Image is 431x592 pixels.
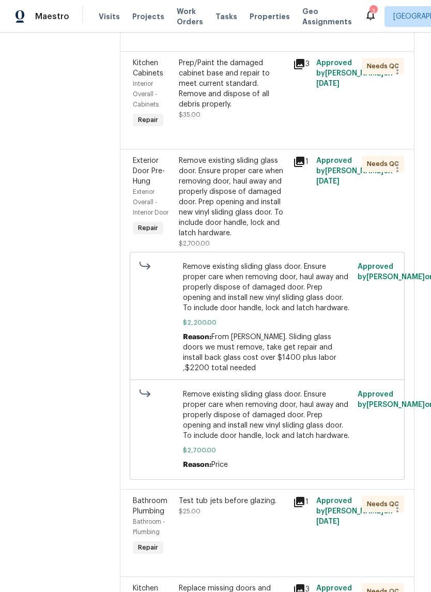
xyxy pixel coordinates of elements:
span: Exterior Door Pre-Hung [133,157,165,185]
div: Prep/Paint the damaged cabinet base and repair to meet current standard. Remove and dispose of al... [179,58,287,110]
span: Repair [134,223,162,233]
div: 1 [293,496,310,508]
span: Approved by [PERSON_NAME] on [316,497,393,525]
span: Repair [134,115,162,125]
span: Needs QC [367,159,403,169]
span: $25.00 [179,508,201,514]
div: 1 [293,156,310,168]
span: Maestro [35,11,69,22]
span: Bathroom Plumbing [133,497,167,515]
span: Bathroom - Plumbing [133,519,165,535]
span: $2,200.00 [183,317,351,328]
div: 3 [370,6,377,17]
span: $35.00 [179,112,201,118]
span: Exterior Overall - Interior Door [133,189,168,216]
span: [DATE] [316,518,340,525]
span: Needs QC [367,61,403,71]
div: 3 [293,58,310,70]
span: Kitchen Cabinets [133,59,163,77]
span: Reason: [183,461,211,468]
span: $2,700.00 [183,445,351,456]
span: Work Orders [177,6,203,27]
span: Approved by [PERSON_NAME] on [316,157,393,185]
span: Tasks [215,13,237,20]
span: Projects [132,11,164,22]
span: Price [211,461,228,468]
span: Visits [99,11,120,22]
span: Properties [250,11,290,22]
span: Needs QC [367,499,403,509]
span: Remove existing sliding glass door. Ensure proper care when removing door, haul away and properly... [183,389,351,441]
span: Remove existing sliding glass door. Ensure proper care when removing door, haul away and properly... [183,262,351,313]
span: From [PERSON_NAME]. Sliding glass doors we must remove, take get repair and install back glass co... [183,333,336,372]
span: Repair [134,542,162,553]
div: Test tub jets before glazing. [179,496,287,506]
span: Reason: [183,333,211,341]
span: Geo Assignments [302,6,352,27]
span: [DATE] [316,178,340,185]
div: Remove existing sliding glass door. Ensure proper care when removing door, haul away and properly... [179,156,287,238]
span: [DATE] [316,80,340,87]
span: Approved by [PERSON_NAME] on [316,59,393,87]
span: $2,700.00 [179,240,210,247]
span: Interior Overall - Cabinets [133,81,159,108]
